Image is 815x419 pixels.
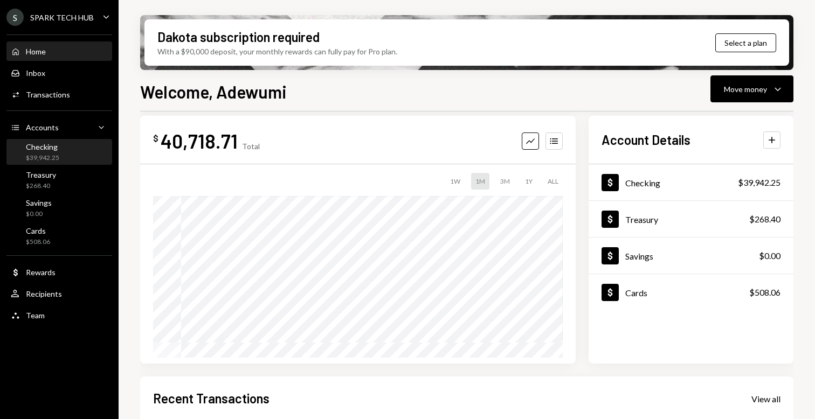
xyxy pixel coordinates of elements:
[26,142,59,151] div: Checking
[589,164,793,200] a: Checking$39,942.25
[26,68,45,78] div: Inbox
[496,173,514,190] div: 3M
[26,198,52,207] div: Savings
[26,238,50,247] div: $508.06
[26,226,50,235] div: Cards
[26,47,46,56] div: Home
[6,262,112,282] a: Rewards
[589,238,793,274] a: Savings$0.00
[625,251,653,261] div: Savings
[26,289,62,298] div: Recipients
[625,214,658,225] div: Treasury
[6,139,112,165] a: Checking$39,942.25
[6,223,112,249] a: Cards$508.06
[6,41,112,61] a: Home
[715,33,776,52] button: Select a plan
[26,268,56,277] div: Rewards
[26,123,59,132] div: Accounts
[153,389,270,407] h2: Recent Transactions
[6,117,112,137] a: Accounts
[625,178,660,188] div: Checking
[26,90,70,99] div: Transactions
[543,173,563,190] div: ALL
[471,173,489,190] div: 1M
[153,133,158,144] div: $
[157,46,397,57] div: With a $90,000 deposit, your monthly rewards can fully pay for Pro plan.
[724,83,767,95] div: Move money
[749,213,781,226] div: $268.40
[161,129,238,153] div: 40,718.71
[6,85,112,104] a: Transactions
[759,249,781,262] div: $0.00
[6,305,112,325] a: Team
[6,9,24,26] div: S
[30,13,94,22] div: SPARK TECH HUB
[6,284,112,303] a: Recipients
[26,311,45,320] div: Team
[26,170,56,179] div: Treasury
[26,181,56,191] div: $268.40
[6,167,112,193] a: Treasury$268.40
[710,75,793,102] button: Move money
[446,173,465,190] div: 1W
[140,81,287,102] h1: Welcome, Adewumi
[521,173,537,190] div: 1Y
[738,176,781,189] div: $39,942.25
[589,201,793,237] a: Treasury$268.40
[26,210,52,219] div: $0.00
[26,153,59,163] div: $39,942.25
[751,393,781,404] a: View all
[6,63,112,82] a: Inbox
[625,288,647,298] div: Cards
[157,28,320,46] div: Dakota subscription required
[6,195,112,221] a: Savings$0.00
[751,394,781,404] div: View all
[242,142,260,151] div: Total
[589,274,793,310] a: Cards$508.06
[749,286,781,299] div: $508.06
[602,131,690,149] h2: Account Details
